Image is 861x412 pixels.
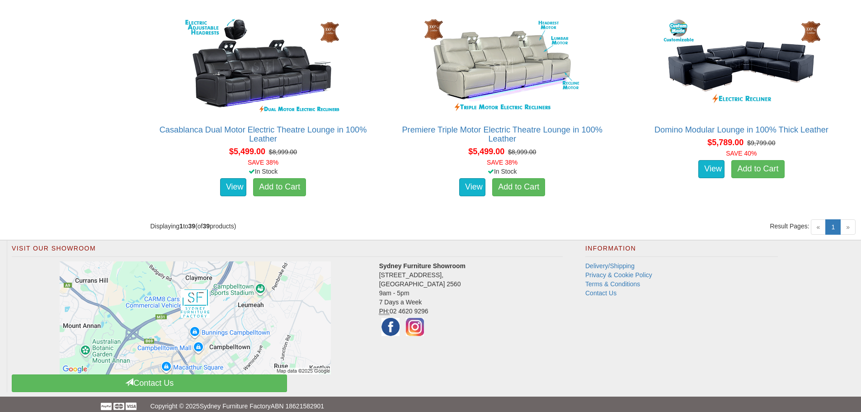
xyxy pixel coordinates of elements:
a: 1 [825,219,841,235]
a: View [698,160,725,178]
a: Privacy & Cookie Policy [585,271,652,279]
del: $8,999.00 [269,148,297,156]
a: View [459,178,485,196]
img: Click to activate map [60,261,331,374]
strong: 1 [179,223,183,230]
a: Terms & Conditions [585,280,640,288]
span: $5,789.00 [707,138,743,147]
font: SAVE 38% [248,159,278,166]
div: In Stock [388,167,617,176]
a: View [220,178,246,196]
a: Delivery/Shipping [585,262,635,270]
strong: 39 [202,223,210,230]
span: » [840,219,856,235]
a: Casablanca Dual Motor Electric Theatre Lounge in 100% Leather [160,125,367,143]
a: Contact Us [585,289,616,297]
strong: Sydney Furniture Showroom [379,262,466,270]
div: Displaying to (of products) [143,222,502,231]
span: $5,499.00 [229,147,265,156]
h2: Visit Our Showroom [12,245,563,257]
a: Add to Cart [253,178,306,196]
img: Casablanca Dual Motor Electric Theatre Lounge in 100% Leather [182,17,344,116]
a: Premiere Triple Motor Electric Theatre Lounge in 100% Leather [402,125,602,143]
font: SAVE 40% [726,150,757,157]
a: Contact Us [12,374,287,392]
abbr: Phone [379,308,390,315]
h2: Information [585,245,778,257]
font: SAVE 38% [487,159,518,166]
a: Add to Cart [731,160,784,178]
img: Instagram [404,316,426,338]
del: $9,799.00 [747,139,775,147]
del: $8,999.00 [508,148,536,156]
a: Domino Modular Lounge in 100% Thick Leather [654,125,828,134]
a: Sydney Furniture Factory [200,403,271,410]
a: Click to activate map [19,261,372,374]
img: Domino Modular Lounge in 100% Thick Leather [660,17,823,116]
span: $5,499.00 [468,147,504,156]
a: Add to Cart [492,178,545,196]
div: In Stock [148,167,377,176]
span: Result Pages: [770,222,809,231]
img: Premiere Triple Motor Electric Theatre Lounge in 100% Leather [421,17,583,116]
span: « [811,219,826,235]
img: Facebook [379,316,402,338]
strong: 39 [188,223,196,230]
